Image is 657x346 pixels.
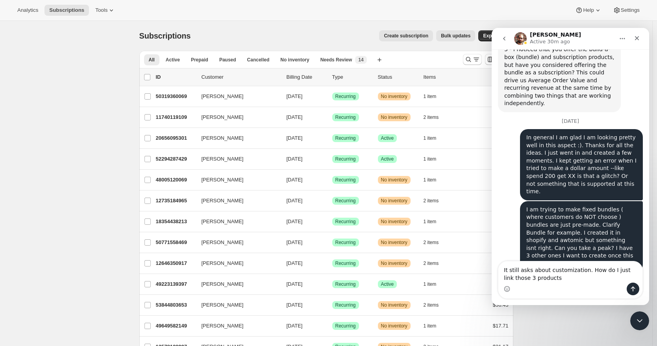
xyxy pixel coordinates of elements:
div: 12735184965[PERSON_NAME][DATE]SuccessRecurringWarningNo inventory2 items$39.98 [156,195,509,206]
button: Analytics [13,5,43,16]
span: Subscriptions [139,31,191,40]
div: 49649582149[PERSON_NAME][DATE]SuccessRecurringWarningNo inventory1 item$17.71 [156,320,509,331]
span: [DATE] [287,198,303,204]
span: No inventory [381,177,407,183]
div: 49223139397[PERSON_NAME][DATE]SuccessRecurringSuccessActive1 item$16.86 [156,279,509,290]
button: [PERSON_NAME] [197,320,276,332]
span: [PERSON_NAME] [202,155,244,163]
button: Search and filter results [463,54,482,65]
p: 11740119109 [156,113,195,121]
span: 14 [358,57,363,63]
span: Recurring [335,281,356,287]
div: 48005120069[PERSON_NAME][DATE]SuccessRecurringWarningNo inventory1 item$17.71 [156,174,509,185]
p: Customer [202,73,280,81]
span: 2 items [424,114,439,120]
span: 2 items [424,302,439,308]
span: [DATE] [287,177,303,183]
button: [PERSON_NAME] [197,174,276,186]
span: [DATE] [287,302,303,308]
div: 50319360069[PERSON_NAME][DATE]SuccessRecurringWarningNo inventory1 item$17.71 [156,91,509,102]
span: [PERSON_NAME] [202,197,244,205]
span: [DATE] [287,239,303,245]
span: Recurring [335,323,356,329]
p: ID [156,73,195,81]
span: All [149,57,155,63]
span: [PERSON_NAME] [202,134,244,142]
span: No inventory [381,323,407,329]
span: 1 item [424,281,437,287]
div: Type [332,73,372,81]
div: 20656095301[PERSON_NAME][DATE]SuccessRecurringSuccessActive1 item$28.85 [156,133,509,144]
span: Needs Review [320,57,352,63]
button: [PERSON_NAME] [197,236,276,249]
span: [DATE] [287,260,303,266]
button: 1 item [424,279,445,290]
span: Active [381,156,394,162]
span: Recurring [335,302,356,308]
span: Recurring [335,156,356,162]
span: Subscriptions [49,7,84,13]
span: Help [583,7,594,13]
span: 2 items [424,260,439,266]
iframe: Intercom live chat [630,311,649,330]
span: Active [381,135,394,141]
span: Recurring [335,135,356,141]
span: Recurring [335,177,356,183]
iframe: Intercom live chat [492,28,649,305]
div: 11740119109[PERSON_NAME][DATE]SuccessRecurringWarningNo inventory2 items$58.29 [156,112,509,123]
p: 49649582149 [156,322,195,330]
div: Items [424,73,463,81]
span: [DATE] [287,93,303,99]
span: 1 item [424,323,437,329]
span: Analytics [17,7,38,13]
button: [PERSON_NAME] [197,153,276,165]
p: Status [378,73,417,81]
p: 12735184965 [156,197,195,205]
span: No inventory [381,302,407,308]
div: 53844803653[PERSON_NAME][DATE]SuccessRecurringWarningNo inventory2 items$36.43 [156,300,509,311]
button: 2 items [424,195,448,206]
span: Prepaid [191,57,208,63]
div: 52294287429[PERSON_NAME][DATE]SuccessRecurringSuccessActive1 item$16.86 [156,154,509,165]
button: 2 items [424,112,448,123]
span: [DATE] [287,135,303,141]
button: Bulk updates [436,30,475,41]
span: No inventory [381,239,407,246]
span: No inventory [381,114,407,120]
span: [PERSON_NAME] [202,113,244,121]
span: [PERSON_NAME] [202,176,244,184]
span: 1 item [424,156,437,162]
span: Recurring [335,198,356,204]
span: 1 item [424,135,437,141]
button: Create subscription [379,30,433,41]
div: 12646350917[PERSON_NAME][DATE]SuccessRecurringWarningNo inventory2 items$28.32 [156,258,509,269]
span: $17.71 [493,323,509,329]
span: [DATE] [287,114,303,120]
button: Export [478,30,503,41]
span: [PERSON_NAME] [202,93,244,100]
span: No inventory [381,260,407,266]
span: [PERSON_NAME] [202,322,244,330]
span: Active [166,57,180,63]
button: [PERSON_NAME] [197,111,276,124]
span: No inventory [381,218,407,225]
span: [DATE] [287,281,303,287]
span: [PERSON_NAME] [202,239,244,246]
span: [PERSON_NAME] [202,301,244,309]
span: Cancelled [247,57,270,63]
span: [DATE] [287,323,303,329]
